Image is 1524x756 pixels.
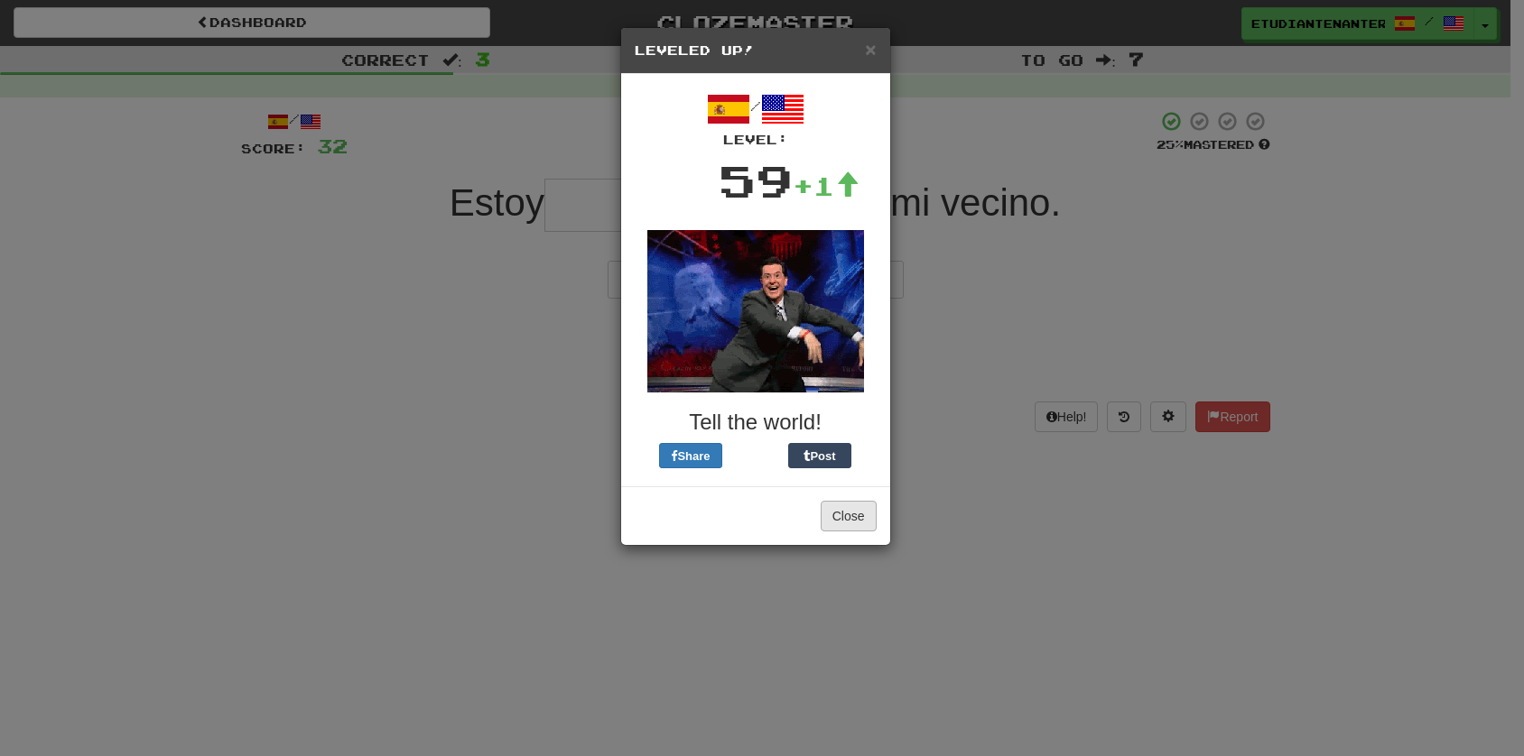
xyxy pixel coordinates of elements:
[793,168,860,204] div: +1
[647,230,864,392] img: colbert-d8d93119554e3a11f2fb50df59d9335a45bab299cf88b0a944f8a324a1865a88.gif
[719,149,793,212] div: 59
[635,41,877,60] h5: Leveled Up!
[865,39,876,60] span: ×
[821,501,877,531] button: Close
[788,443,851,468] button: Post
[635,88,877,149] div: /
[659,443,722,468] button: Share
[865,40,876,59] button: Close
[635,410,877,434] h3: Tell the world!
[722,443,788,468] iframe: X Post Button
[635,131,877,149] div: Level:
